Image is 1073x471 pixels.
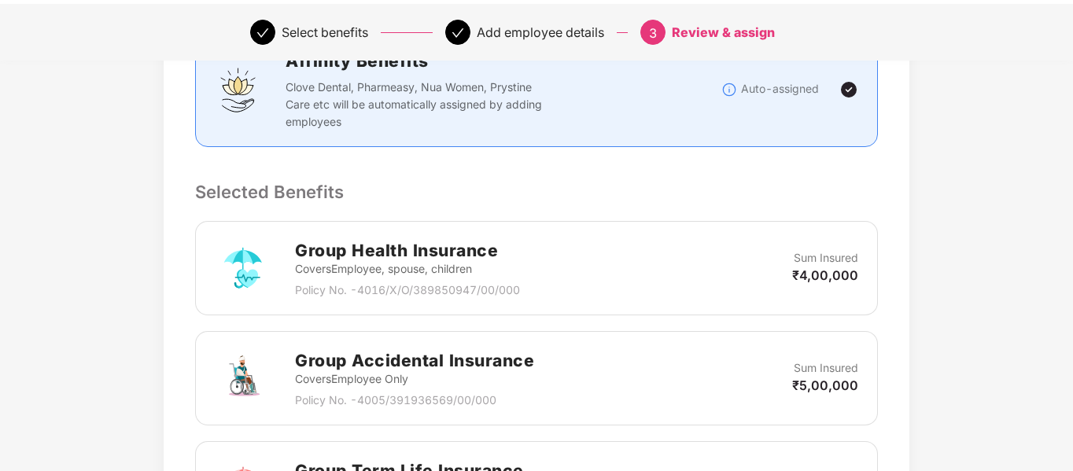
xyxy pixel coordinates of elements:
[295,260,520,278] p: Covers Employee, spouse, children
[195,178,877,205] p: Selected Benefits
[215,66,262,113] img: svg+xml;base64,PHN2ZyBpZD0iQWZmaW5pdHlfQmVuZWZpdHMiIGRhdGEtbmFtZT0iQWZmaW5pdHkgQmVuZWZpdHMiIHhtbG...
[295,281,520,299] p: Policy No. - 4016/X/O/389850947/00/000
[295,237,520,263] h2: Group Health Insurance
[256,27,269,39] span: check
[721,82,737,98] img: svg+xml;base64,PHN2ZyBpZD0iSW5mb18tXzMyeDMyIiBkYXRhLW5hbWU9IkluZm8gLSAzMngzMiIgeG1sbnM9Imh0dHA6Ly...
[282,20,368,45] div: Select benefits
[794,359,858,377] p: Sum Insured
[672,20,775,45] div: Review & assign
[286,48,721,74] h2: Affinity Benefits
[452,27,464,39] span: check
[215,240,271,296] img: svg+xml;base64,PHN2ZyB4bWxucz0iaHR0cDovL3d3dy53My5vcmcvMjAwMC9zdmciIHdpZHRoPSI3MiIgaGVpZ2h0PSI3Mi...
[839,80,858,99] img: svg+xml;base64,PHN2ZyBpZD0iVGljay0yNHgyNCIgeG1sbnM9Imh0dHA6Ly93d3cudzMub3JnLzIwMDAvc3ZnIiB3aWR0aD...
[477,20,604,45] div: Add employee details
[295,392,534,409] p: Policy No. - 4005/391936569/00/000
[792,267,858,284] p: ₹4,00,000
[215,350,271,407] img: svg+xml;base64,PHN2ZyB4bWxucz0iaHR0cDovL3d3dy53My5vcmcvMjAwMC9zdmciIHdpZHRoPSI3MiIgaGVpZ2h0PSI3Mi...
[794,249,858,267] p: Sum Insured
[295,370,534,388] p: Covers Employee Only
[295,348,534,373] h2: Group Accidental Insurance
[741,80,819,98] p: Auto-assigned
[792,377,858,394] p: ₹5,00,000
[286,79,547,131] p: Clove Dental, Pharmeasy, Nua Women, Prystine Care etc will be automatically assigned by adding em...
[649,25,657,41] span: 3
